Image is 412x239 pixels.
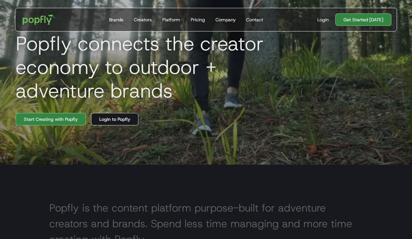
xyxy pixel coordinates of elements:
a: Platform [160,8,183,31]
a: Pricing [188,8,208,31]
a: Start Creating with Popfly [16,113,86,125]
div: Brands [109,16,123,23]
a: Brands [106,8,126,31]
div: Login [317,16,329,23]
div: Platform [162,16,180,23]
a: Creators [131,8,154,31]
div: Creators [134,16,152,23]
div: Company [215,16,236,23]
a: Contact [244,8,266,31]
a: home [18,10,60,29]
div: Pricing [191,16,205,23]
a: Login to Popfly [91,113,138,125]
div: Contact [246,16,263,23]
h1: Popfly connects the creator economy to outdoor + adventure brands [10,32,300,102]
a: Company [213,8,238,31]
a: Login [315,16,331,23]
a: Get Started [DATE] [335,13,391,26]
